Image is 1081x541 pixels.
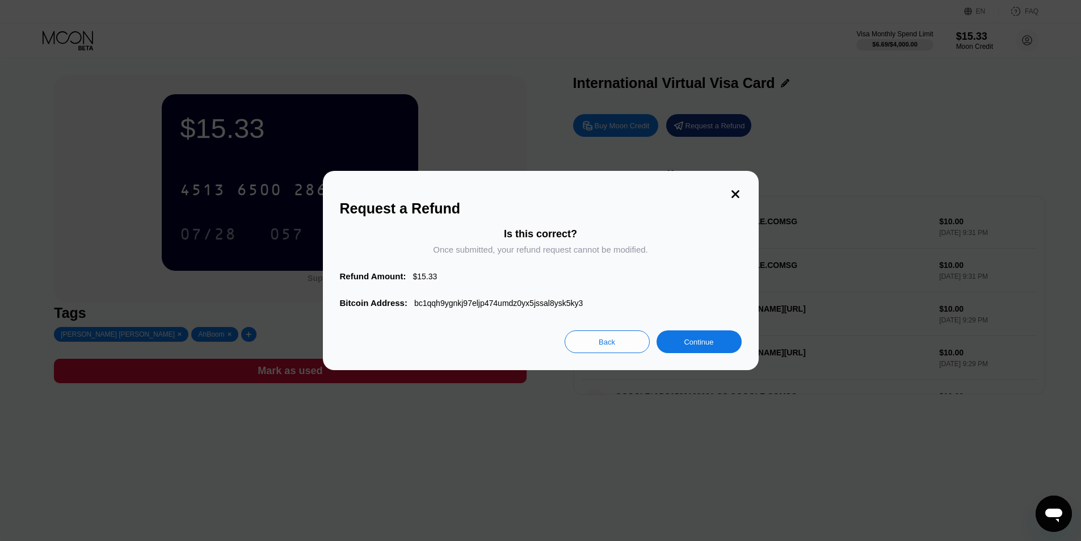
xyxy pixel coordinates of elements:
div: Continue [657,330,742,353]
div: Request a Refund [340,200,742,217]
div: Refund Amount: [340,271,406,281]
iframe: Button to launch messaging window, conversation in progress [1036,496,1072,532]
div: Back [565,330,650,353]
div: Once submitted, your refund request cannot be modified. [433,245,648,254]
div: $ 15.33 [413,272,437,281]
div: Is this correct? [504,228,577,240]
div: Bitcoin Address: [340,298,407,308]
div: Back [599,337,615,347]
div: Continue [684,337,713,347]
div: bc1qqh9ygnkj97eljp474umdz0yx5jssal8ysk5ky3 [414,299,583,308]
